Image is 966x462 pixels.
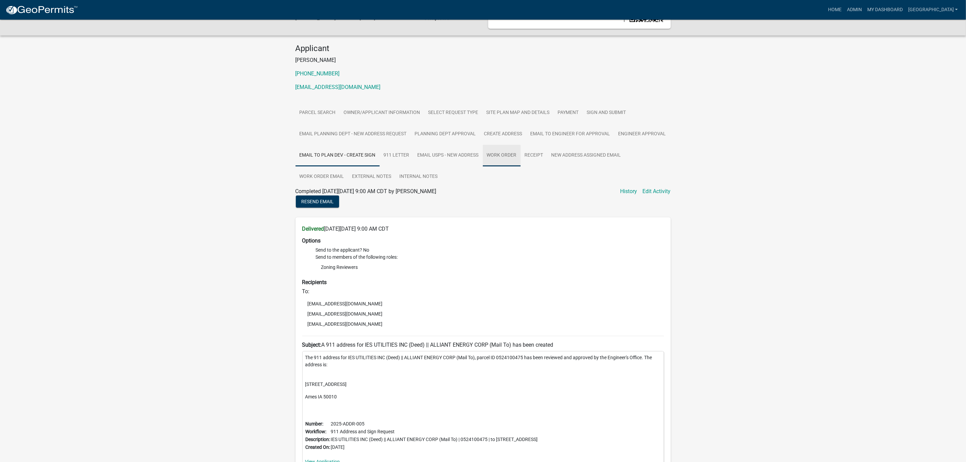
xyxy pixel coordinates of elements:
[302,342,322,348] strong: Subject:
[331,443,538,451] td: [DATE]
[302,226,324,232] strong: Delivered
[483,145,521,166] a: Work Order
[396,166,442,188] a: Internal Notes
[348,166,396,188] a: External Notes
[296,56,671,64] p: [PERSON_NAME]
[302,279,327,285] strong: Recipients
[482,102,554,124] a: Site Plan Map and Details
[331,420,538,428] td: 2025-ADDR-005
[302,342,664,348] h6: A 911 address for IES UTILITIES INC (Deed) || ALLIANT ENERGY CORP (Mail To) has been created
[331,428,538,436] td: 911 Address and Sign Request
[331,436,538,443] td: IES UTILITIES INC (Deed) || ALLIANT ENERGY CORP (Mail To) | 0524100475 | to [STREET_ADDRESS]
[905,3,961,16] a: [GEOGRAPHIC_DATA]
[547,145,625,166] a: New Address Assigned Email
[825,3,844,16] a: Home
[302,309,664,319] li: [EMAIL_ADDRESS][DOMAIN_NAME]
[554,102,583,124] a: Payment
[305,374,661,388] p: [STREET_ADDRESS]
[424,102,482,124] a: Select Request Type
[414,145,483,166] a: Email USPS - new address
[614,123,670,145] a: Engineer approval
[844,3,865,16] a: Admin
[302,299,664,309] li: [EMAIL_ADDRESS][DOMAIN_NAME]
[296,195,339,208] button: Resend Email
[305,393,661,400] p: Ames IA 50010
[526,123,614,145] a: Email to Engineer for approval
[296,166,348,188] a: Work Order Email
[296,102,340,124] a: Parcel search
[301,199,334,204] span: Resend Email
[480,123,526,145] a: Create Address
[306,444,330,450] b: Created On:
[316,254,664,274] li: Send to members of the following roles:
[302,237,321,244] strong: Options
[340,102,424,124] a: Owner/Applicant information
[305,354,661,368] p: The 911 address for IES UTILITIES INC (Deed) || ALLIANT ENERGY CORP (Mail To), parcel ID 05241004...
[296,70,340,77] a: [PHONE_NUMBER]
[620,187,637,195] a: History
[583,102,630,124] a: Sign and Submit
[296,44,671,53] h4: Applicant
[306,429,327,434] b: Workflow:
[296,188,437,194] span: Completed [DATE][DATE] 9:00 AM CDT by [PERSON_NAME]
[302,288,664,295] h6: To:
[302,319,664,329] li: [EMAIL_ADDRESS][DOMAIN_NAME]
[424,15,449,21] strong: Completed
[296,145,380,166] a: Email to Plan Dev - create sign
[380,145,414,166] a: 911 Letter
[296,123,411,145] a: Email Planning Dept - new address request
[306,437,330,442] b: Description:
[296,84,381,90] a: [EMAIL_ADDRESS][DOMAIN_NAME]
[521,145,547,166] a: Receipt
[316,262,664,272] li: Zoning Reviewers
[306,421,324,426] b: Number:
[643,187,671,195] a: Edit Activity
[316,247,664,254] li: Send to the applicant? No
[411,123,480,145] a: Planning Dept Approval
[302,226,664,232] h6: [DATE][DATE] 9:00 AM CDT
[865,3,905,16] a: My Dashboard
